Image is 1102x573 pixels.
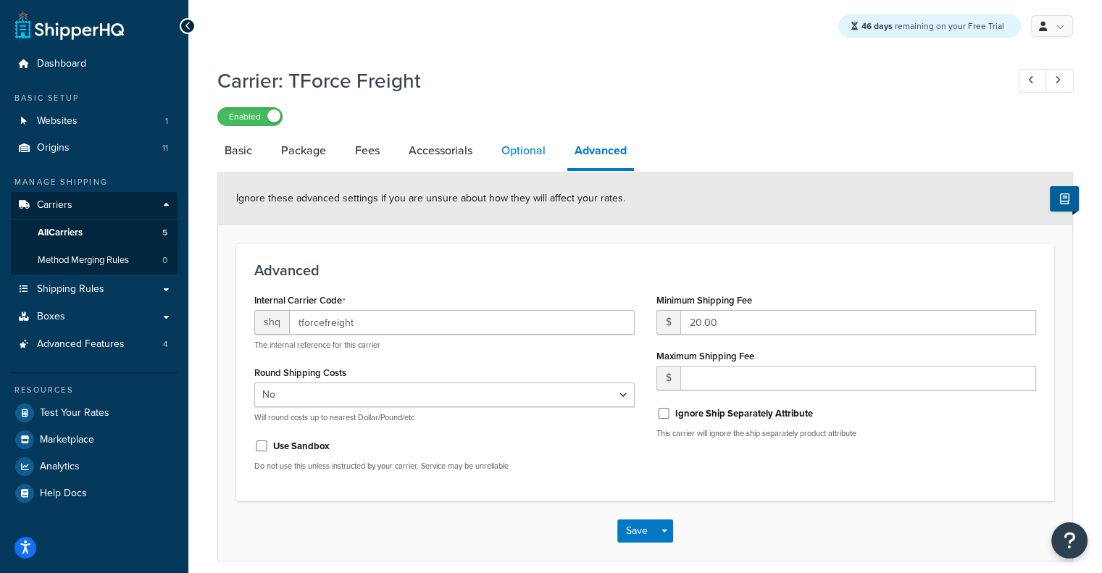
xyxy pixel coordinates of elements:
[861,20,1004,33] span: remaining on your Free Trial
[163,338,168,351] span: 4
[11,192,178,275] li: Carriers
[861,20,893,33] strong: 46 days
[37,142,70,154] span: Origins
[11,384,178,396] div: Resources
[37,338,125,351] span: Advanced Features
[254,262,1036,278] h3: Advanced
[274,133,333,168] a: Package
[162,254,167,267] span: 0
[162,227,167,239] span: 5
[656,310,680,335] span: $
[11,108,178,135] a: Websites1
[11,92,178,104] div: Basic Setup
[11,453,178,480] a: Analytics
[11,331,178,358] a: Advanced Features4
[656,295,752,306] label: Minimum Shipping Fee
[401,133,480,168] a: Accessorials
[37,283,104,296] span: Shipping Rules
[254,367,346,378] label: Round Shipping Costs
[165,115,168,127] span: 1
[11,480,178,506] a: Help Docs
[254,295,346,306] label: Internal Carrier Code
[11,247,178,274] li: Method Merging Rules
[37,199,72,212] span: Carriers
[37,311,65,323] span: Boxes
[273,440,330,453] label: Use Sandbox
[217,133,259,168] a: Basic
[38,227,83,239] span: All Carriers
[1045,69,1074,93] a: Next Record
[217,67,992,95] h1: Carrier: TForce Freight
[11,135,178,162] li: Origins
[11,176,178,188] div: Manage Shipping
[236,191,625,206] span: Ignore these advanced settings if you are unsure about how they will affect your rates.
[656,428,1037,439] p: This carrier will ignore the ship separately product attribute
[675,407,813,420] label: Ignore Ship Separately Attribute
[11,192,178,219] a: Carriers
[38,254,129,267] span: Method Merging Rules
[1050,186,1079,212] button: Show Help Docs
[656,366,680,390] span: $
[11,427,178,453] a: Marketplace
[11,331,178,358] li: Advanced Features
[1019,69,1047,93] a: Previous Record
[11,219,178,246] a: AllCarriers5
[254,310,289,335] span: shq
[11,276,178,303] a: Shipping Rules
[617,519,656,543] button: Save
[494,133,553,168] a: Optional
[348,133,387,168] a: Fees
[11,247,178,274] a: Method Merging Rules0
[40,488,87,500] span: Help Docs
[254,461,635,472] p: Do not use this unless instructed by your carrier. Service may be unreliable
[254,412,635,423] p: Will round costs up to nearest Dollar/Pound/etc
[1051,522,1088,559] button: Open Resource Center
[37,58,86,70] span: Dashboard
[11,135,178,162] a: Origins11
[162,142,168,154] span: 11
[11,400,178,426] a: Test Your Rates
[254,340,635,351] p: The internal reference for this carrier
[11,51,178,78] a: Dashboard
[656,351,754,361] label: Maximum Shipping Fee
[37,115,78,127] span: Websites
[567,133,634,171] a: Advanced
[40,407,109,419] span: Test Your Rates
[40,434,94,446] span: Marketplace
[11,304,178,330] a: Boxes
[11,108,178,135] li: Websites
[40,461,80,473] span: Analytics
[218,108,282,125] label: Enabled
